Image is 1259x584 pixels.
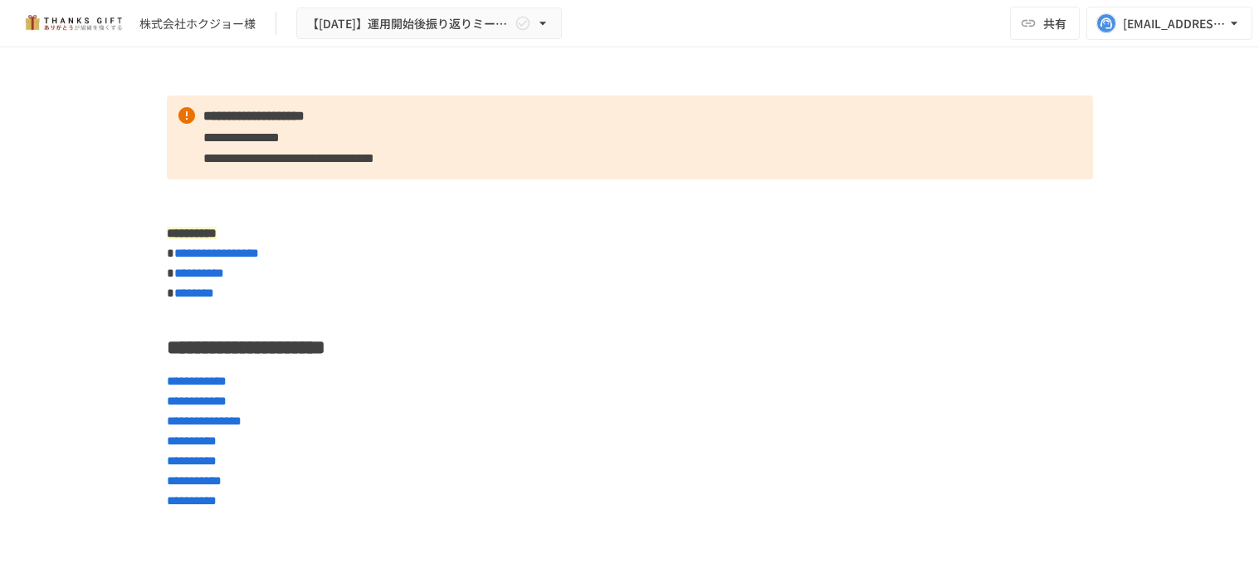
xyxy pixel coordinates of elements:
button: [EMAIL_ADDRESS][DOMAIN_NAME] [1086,7,1252,40]
div: [EMAIL_ADDRESS][DOMAIN_NAME] [1123,13,1226,34]
div: 株式会社ホクジョー様 [139,15,256,32]
button: 共有 [1010,7,1080,40]
span: 【[DATE]】運用開始後振り返りミーティング [307,13,511,34]
button: 【[DATE]】運用開始後振り返りミーティング [296,7,562,40]
span: 共有 [1043,14,1066,32]
img: mMP1OxWUAhQbsRWCurg7vIHe5HqDpP7qZo7fRoNLXQh [20,10,126,37]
